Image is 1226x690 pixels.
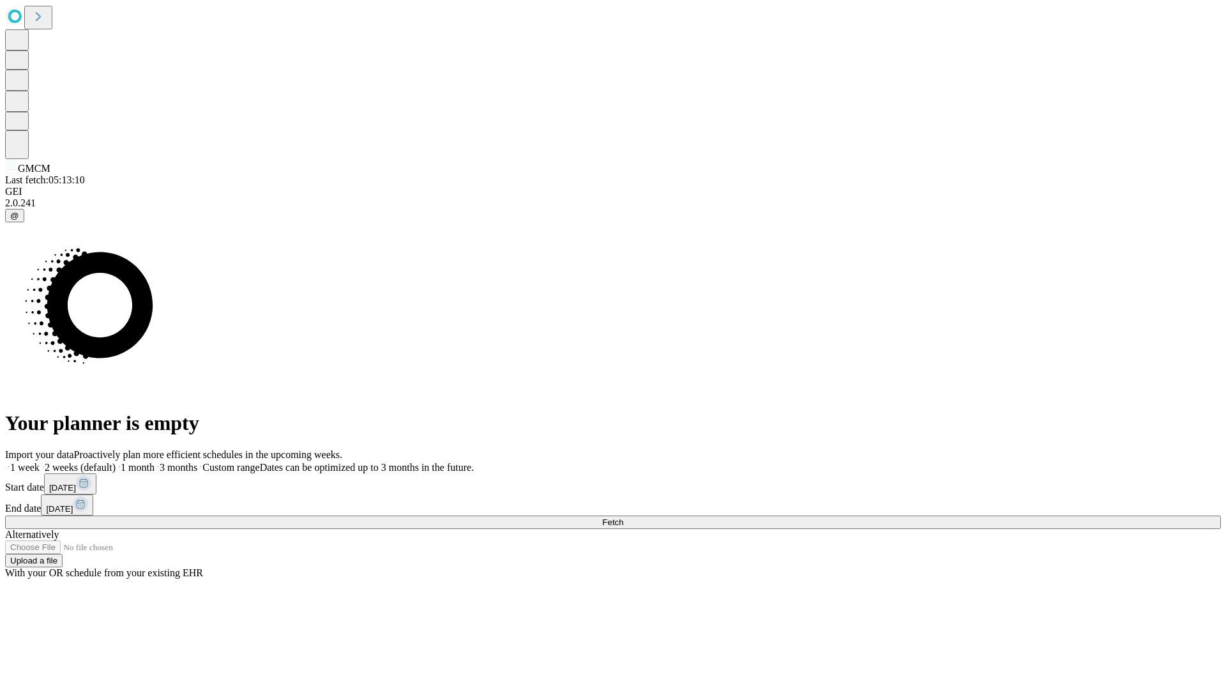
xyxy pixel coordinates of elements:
[44,473,96,494] button: [DATE]
[46,504,73,514] span: [DATE]
[49,483,76,493] span: [DATE]
[5,197,1221,209] div: 2.0.241
[160,462,197,473] span: 3 months
[5,516,1221,529] button: Fetch
[5,554,63,567] button: Upload a file
[74,449,342,460] span: Proactively plan more efficient schedules in the upcoming weeks.
[602,517,623,527] span: Fetch
[41,494,93,516] button: [DATE]
[5,209,24,222] button: @
[10,462,40,473] span: 1 week
[202,462,259,473] span: Custom range
[5,494,1221,516] div: End date
[5,411,1221,435] h1: Your planner is empty
[45,462,116,473] span: 2 weeks (default)
[260,462,474,473] span: Dates can be optimized up to 3 months in the future.
[121,462,155,473] span: 1 month
[5,473,1221,494] div: Start date
[10,211,19,220] span: @
[18,163,50,174] span: GMCM
[5,449,74,460] span: Import your data
[5,186,1221,197] div: GEI
[5,174,85,185] span: Last fetch: 05:13:10
[5,529,59,540] span: Alternatively
[5,567,203,578] span: With your OR schedule from your existing EHR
